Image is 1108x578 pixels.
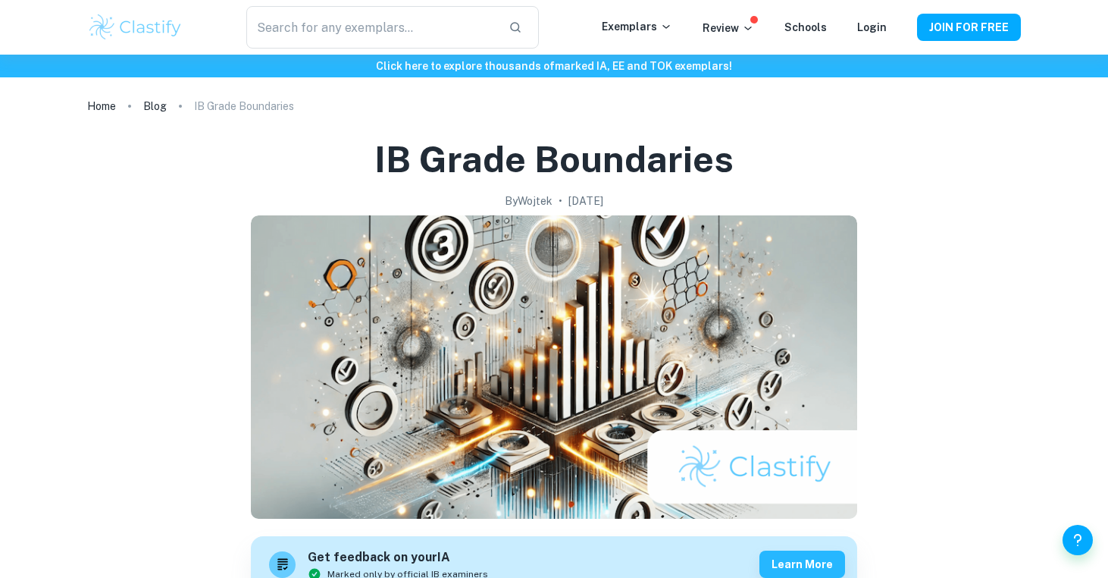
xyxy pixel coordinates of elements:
p: • [559,193,562,209]
h1: IB Grade Boundaries [374,135,734,184]
h2: By Wojtek [505,193,552,209]
h6: Click here to explore thousands of marked IA, EE and TOK exemplars ! [3,58,1105,74]
a: Login [857,21,887,33]
a: Schools [784,21,827,33]
h6: Get feedback on your IA [308,548,488,567]
p: Exemplars [602,18,672,35]
input: Search for any exemplars... [246,6,496,49]
img: Clastify logo [87,12,183,42]
button: Help and Feedback [1063,525,1093,555]
p: IB Grade Boundaries [194,98,294,115]
button: JOIN FOR FREE [917,14,1021,41]
p: Review [703,20,754,36]
a: Blog [143,96,167,117]
a: Home [87,96,116,117]
h2: [DATE] [568,193,603,209]
button: Learn more [759,551,845,578]
img: IB Grade Boundaries cover image [251,215,857,519]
